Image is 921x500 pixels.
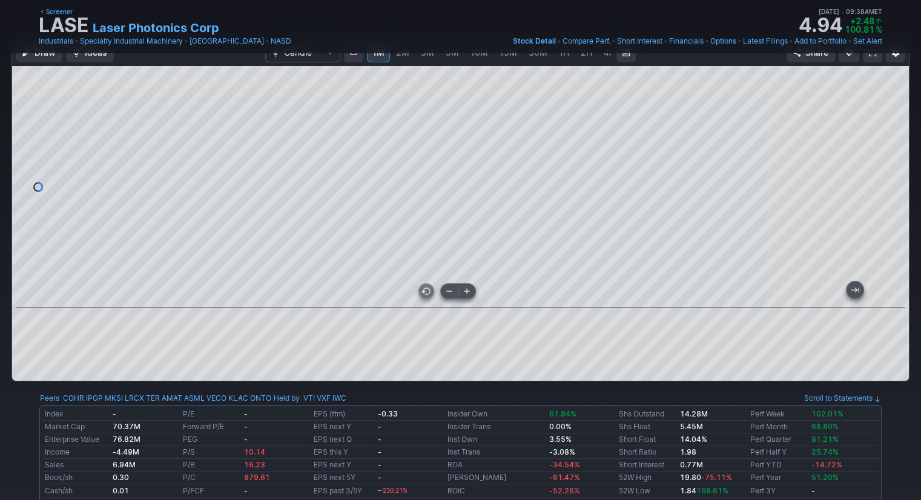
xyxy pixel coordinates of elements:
span: Latest Filings [743,36,788,45]
strong: 4.94 [799,16,842,35]
b: - [244,486,248,495]
span: • [612,35,616,47]
td: Inst Own [445,433,546,446]
td: Shs Float [616,421,678,433]
a: Peers [40,393,59,403]
span: 879.61 [244,473,270,482]
b: - [244,422,248,431]
span: • [789,35,793,47]
span: [DATE] 09:38AM ET [819,6,882,17]
span: -34.54% [549,460,579,469]
span: • [557,35,561,47]
span: 102.01% [811,409,843,418]
a: VXF [317,392,331,404]
td: Perf Month [747,421,808,433]
a: Screener [39,6,73,17]
td: Income [42,446,110,459]
a: Short Float [619,435,656,444]
td: EPS next Y [311,421,375,433]
span: 51.20% [811,473,838,482]
span: -61.47% [549,473,579,482]
a: Financials [669,35,704,47]
a: VECO [206,392,226,404]
span: • [184,35,188,47]
a: 0.77M [680,460,703,469]
a: TER [146,392,160,404]
a: Latest Filings [743,35,788,47]
a: VTI [303,392,315,404]
a: AMAT [162,392,182,404]
a: KLAC [228,392,248,404]
b: - [244,435,248,444]
a: ASML [184,392,205,404]
a: Stock Detail [513,35,556,47]
button: Reset zoom [419,284,434,298]
a: Short Ratio [619,447,656,456]
b: 1.84 [680,486,728,495]
a: 1.98 [680,447,696,456]
td: Enterprise Value [42,433,110,446]
span: 81.21% [811,435,838,444]
div: : [40,392,271,404]
b: - [378,473,381,482]
span: Compare Perf. [563,36,610,45]
a: Compare Perf. [563,35,610,47]
b: 0.00% [549,422,571,431]
b: - [378,435,381,444]
a: Scroll to Statements [804,393,881,403]
b: 70.37M [113,422,140,431]
a: Laser Photonics Corp [93,19,219,36]
b: 76.82M [113,435,140,444]
span: • [265,35,269,47]
span: % [876,24,882,35]
b: - [378,447,381,456]
td: Book/sh [42,472,110,484]
a: Held by [274,393,300,403]
b: 0.01 [113,486,129,495]
a: ONTO [250,392,271,404]
b: 3.55% [549,435,571,444]
td: EPS next 5Y [311,472,375,484]
a: Add to Portfolio [794,35,847,47]
small: - [378,487,408,494]
td: EPS (ttm) [311,408,375,421]
span: • [74,35,79,47]
td: Perf Half Y [747,446,808,459]
b: -4.49M [113,447,139,456]
a: NASD [271,35,291,47]
a: MKSI [105,392,123,404]
td: ROA [445,459,546,472]
td: PEG [180,433,242,446]
a: COHR [63,392,84,404]
div: | : [271,392,346,404]
button: Zoom out [441,284,458,298]
td: EPS next Q [311,433,375,446]
a: Short Interest [619,460,664,469]
span: 25.74% [811,447,838,456]
td: Perf Year [747,472,808,484]
b: 6.94M [113,460,136,469]
span: 61.84% [549,409,576,418]
td: EPS this Y [311,446,375,459]
td: Cash/sh [42,484,110,498]
td: P/C [180,472,242,484]
a: Set Alert [853,35,882,47]
span: Stock Detail [513,36,556,45]
b: 0.30 [113,473,129,482]
span: +2.48 [850,16,874,26]
button: Zoom in [458,284,475,298]
td: 52W High [616,472,678,484]
a: [GEOGRAPHIC_DATA] [190,35,264,47]
b: -3.08% [549,447,575,456]
td: Inst Trans [445,446,546,459]
a: Options [710,35,736,47]
td: Forward P/E [180,421,242,433]
td: P/FCF [180,484,242,498]
b: - [811,486,814,495]
td: ROIC [445,484,546,498]
b: 19.80 [680,473,732,482]
span: • [848,35,852,47]
span: 10.14 [244,447,265,456]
